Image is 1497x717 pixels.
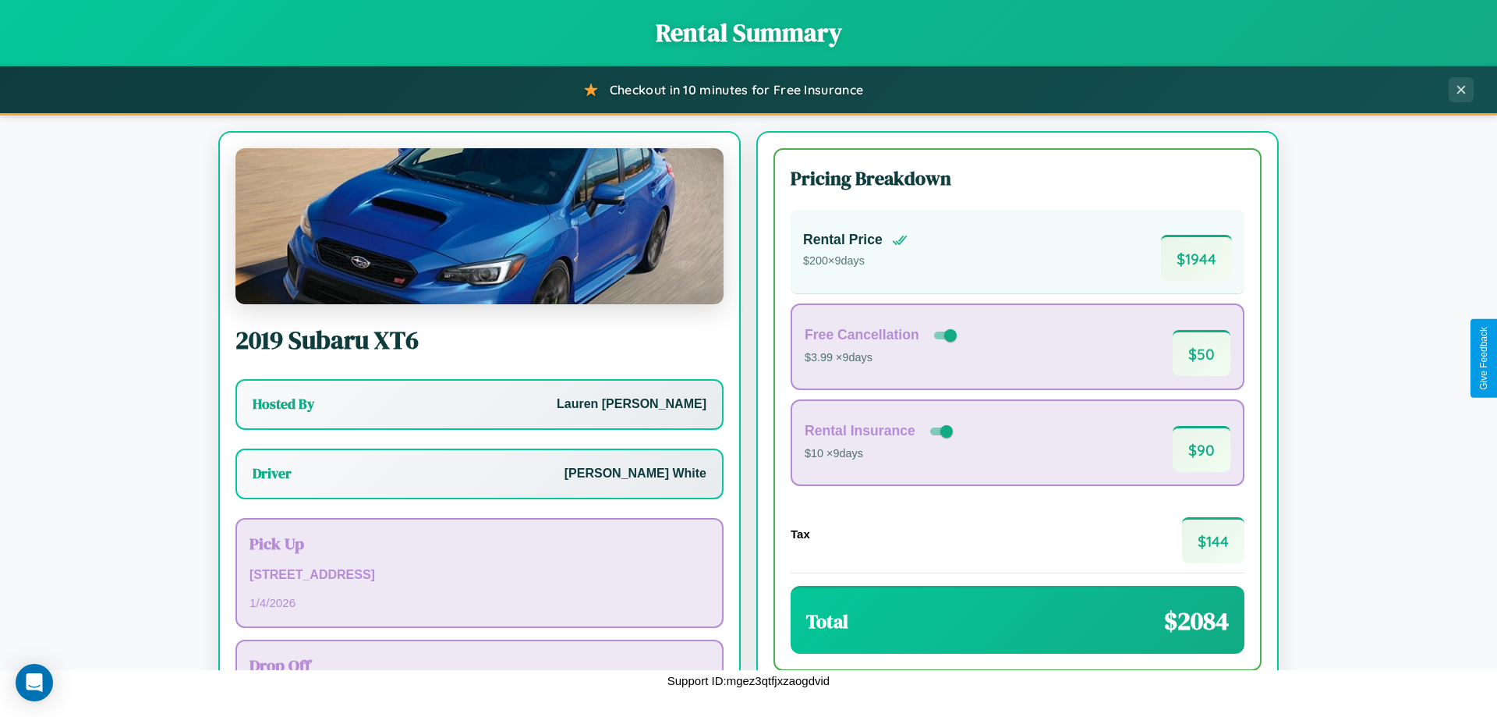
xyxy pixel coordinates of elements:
[805,327,919,343] h4: Free Cancellation
[253,395,314,414] h3: Hosted By
[1173,426,1230,472] span: $ 90
[249,654,710,676] h3: Drop Off
[235,323,724,357] h2: 2019 Subaru XT6
[803,232,883,248] h4: Rental Price
[1182,517,1244,563] span: $ 144
[16,664,53,701] div: Open Intercom Messenger
[1164,604,1229,638] span: $ 2084
[557,393,706,416] p: Lauren [PERSON_NAME]
[805,423,915,439] h4: Rental Insurance
[803,251,908,272] p: $ 200 × 9 days
[805,348,960,368] p: $3.99 × 9 days
[791,527,810,541] h4: Tax
[253,464,292,483] h3: Driver
[249,564,710,587] p: [STREET_ADDRESS]
[791,165,1244,191] h3: Pricing Breakdown
[235,148,724,304] img: Subaru XT6
[249,532,710,555] h3: Pick Up
[16,16,1481,50] h1: Rental Summary
[1173,330,1230,376] span: $ 50
[564,463,706,485] p: [PERSON_NAME] White
[1478,327,1489,390] div: Give Feedback
[249,592,710,613] p: 1 / 4 / 2026
[805,444,956,464] p: $10 × 9 days
[610,82,863,98] span: Checkout in 10 minutes for Free Insurance
[1161,235,1232,281] span: $ 1944
[806,609,848,634] h3: Total
[667,670,830,691] p: Support ID: mgez3qtfjxzaogdvid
